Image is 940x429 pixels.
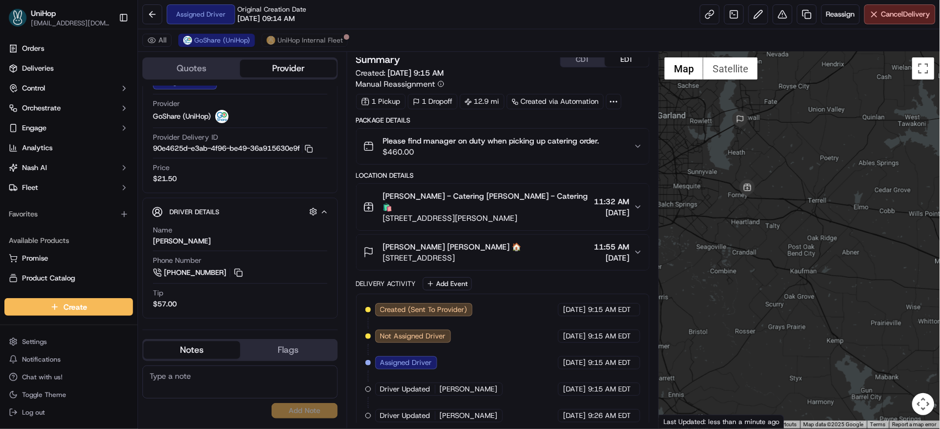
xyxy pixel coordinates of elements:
span: Product Catalog [22,273,75,283]
span: 9:26 AM EDT [588,411,631,421]
span: [PERSON_NAME] [PERSON_NAME] 🏠 [383,241,522,252]
button: Provider [240,60,337,77]
button: Settings [4,334,133,349]
div: Start new chat [38,105,181,116]
button: [PERSON_NAME] [PERSON_NAME] 🏠[STREET_ADDRESS]11:55 AM[DATE] [357,235,650,270]
span: [DATE] 9:15 AM [388,68,444,78]
span: Driver Updated [380,384,431,394]
a: Created via Automation [507,94,604,109]
div: Favorites [4,205,133,223]
button: Engage [4,119,133,137]
span: 9:15 AM EDT [588,305,631,315]
div: Last Updated: less than a minute ago [659,415,784,428]
div: We're available if you need us! [38,116,140,125]
div: 1 Dropoff [408,94,458,109]
button: Show satellite imagery [703,57,758,80]
span: Provider [153,99,180,109]
button: Orchestrate [4,99,133,117]
button: [PERSON_NAME] - Catering [PERSON_NAME] - Catering 🛍️[STREET_ADDRESS][PERSON_NAME]11:32 AM[DATE] [357,184,650,230]
button: Log out [4,405,133,420]
button: Show street map [665,57,703,80]
span: Cancel Delivery [881,9,931,19]
span: Orchestrate [22,103,61,113]
span: [DATE] [563,411,586,421]
span: Created: [356,67,444,78]
div: $57.00 [153,299,177,309]
span: Tip [153,288,163,298]
div: [PERSON_NAME] [153,236,211,246]
span: Name [153,225,172,235]
span: Assigned Driver [380,358,432,368]
span: 9:15 AM EDT [588,331,631,341]
span: Map data ©2025 Google [804,421,864,427]
span: Nash AI [22,163,47,173]
span: Phone Number [153,256,201,266]
button: Map camera controls [912,393,934,415]
button: Flags [240,341,337,359]
span: Knowledge Base [22,160,84,171]
button: Nash AI [4,159,133,177]
img: UniHop [9,9,26,27]
span: 11:32 AM [594,196,629,207]
div: Location Details [356,171,650,180]
button: EDT [605,52,649,67]
span: 11:55 AM [594,241,629,252]
a: 💻API Documentation [89,156,182,176]
div: Delivery Activity [356,279,416,288]
a: 📗Knowledge Base [7,156,89,176]
span: [DATE] [563,305,586,315]
span: [STREET_ADDRESS] [383,252,522,263]
a: Orders [4,40,133,57]
span: GoShare (UniHop) [153,112,211,121]
img: 1736555255976-a54dd68f-1ca7-489b-9aae-adbdc363a1c4 [11,105,31,125]
span: $460.00 [383,146,599,157]
span: Reassign [826,9,855,19]
a: Report a map error [893,421,937,427]
span: Promise [22,253,48,263]
a: Product Catalog [9,273,129,283]
button: Driver Details [152,203,328,221]
span: Fleet [22,183,38,193]
div: 📗 [11,161,20,170]
span: [PERSON_NAME] - Catering [PERSON_NAME] - Catering 🛍️ [383,190,590,213]
span: Driver Details [169,208,219,216]
img: unihop_logo.png [267,36,275,45]
a: Deliveries [4,60,133,77]
button: Control [4,80,133,97]
span: GoShare (UniHop) [194,36,250,45]
a: Powered byPylon [78,187,134,195]
button: UniHop Internal Fleet [262,34,348,47]
button: Promise [4,250,133,267]
button: [EMAIL_ADDRESS][DOMAIN_NAME] [31,19,110,28]
div: Available Products [4,232,133,250]
div: Package Details [356,116,650,125]
span: Original Creation Date [237,5,306,14]
span: Log out [22,408,45,417]
span: UniHop [31,8,56,19]
a: Terms (opens in new tab) [870,421,886,427]
div: 💻 [93,161,102,170]
span: [DATE] [594,207,629,218]
button: Manual Reassignment [356,78,444,89]
button: Notes [144,341,240,359]
span: $21.50 [153,174,177,184]
span: Settings [22,337,47,346]
button: Chat with us! [4,369,133,385]
button: Reassign [821,4,860,24]
span: Deliveries [22,63,54,73]
a: [PHONE_NUMBER] [153,267,245,279]
div: 1 Pickup [356,94,406,109]
a: Promise [9,253,129,263]
button: Please find manager on duty when picking up catering order.$460.00 [357,129,650,164]
span: 9:15 AM EDT [588,384,631,394]
span: [DATE] [563,358,586,368]
span: Price [153,163,169,173]
span: [PHONE_NUMBER] [164,268,226,278]
span: Please find manager on duty when picking up catering order. [383,135,599,146]
span: [DATE] 09:14 AM [237,14,295,24]
button: Start new chat [188,109,201,122]
span: Control [22,83,45,93]
button: Quotes [144,60,240,77]
button: Create [4,298,133,316]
